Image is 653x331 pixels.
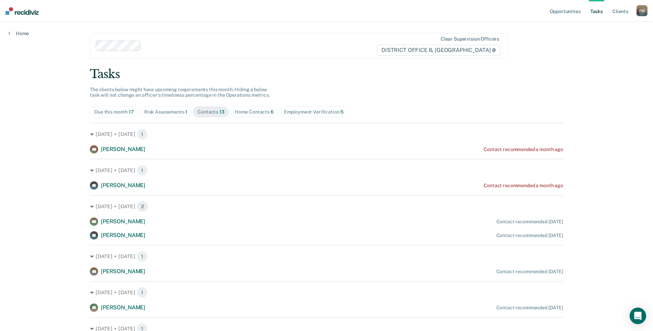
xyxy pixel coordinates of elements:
[198,109,224,115] div: Contacts
[90,165,563,176] div: [DATE] • [DATE] 1
[90,201,563,212] div: [DATE] • [DATE] 2
[235,109,274,115] div: Home Contacts
[185,109,187,115] span: 1
[137,251,148,262] span: 1
[630,308,646,324] div: Open Intercom Messenger
[137,165,148,176] span: 1
[90,87,270,98] span: The clients below might have upcoming requirements this month. Hiding a below task will not chang...
[101,304,145,311] span: [PERSON_NAME]
[484,147,563,152] div: Contact recommended a month ago
[496,305,563,311] div: Contact recommended [DATE]
[377,45,501,56] span: DISTRICT OFFICE 6, [GEOGRAPHIC_DATA]
[94,109,134,115] div: Due this month
[90,67,563,81] div: Tasks
[484,183,563,189] div: Contact recommended a month ago
[101,182,145,189] span: [PERSON_NAME]
[101,232,145,238] span: [PERSON_NAME]
[137,129,148,140] span: 1
[219,109,224,115] span: 13
[284,109,344,115] div: Employment Verification
[137,201,148,212] span: 2
[90,251,563,262] div: [DATE] • [DATE] 1
[8,30,29,36] a: Home
[496,219,563,225] div: Contact recommended [DATE]
[90,129,563,140] div: [DATE] • [DATE] 1
[137,287,148,298] span: 1
[636,5,647,16] div: P M
[340,109,344,115] span: 5
[441,36,499,42] div: Clear supervision officers
[90,287,563,298] div: [DATE] • [DATE] 1
[636,5,647,16] button: PM
[101,218,145,225] span: [PERSON_NAME]
[496,233,563,238] div: Contact recommended [DATE]
[271,109,274,115] span: 6
[129,109,134,115] span: 17
[101,146,145,152] span: [PERSON_NAME]
[101,268,145,275] span: [PERSON_NAME]
[496,269,563,275] div: Contact recommended [DATE]
[144,109,188,115] div: Risk Assessments
[6,7,39,15] img: Recidiviz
